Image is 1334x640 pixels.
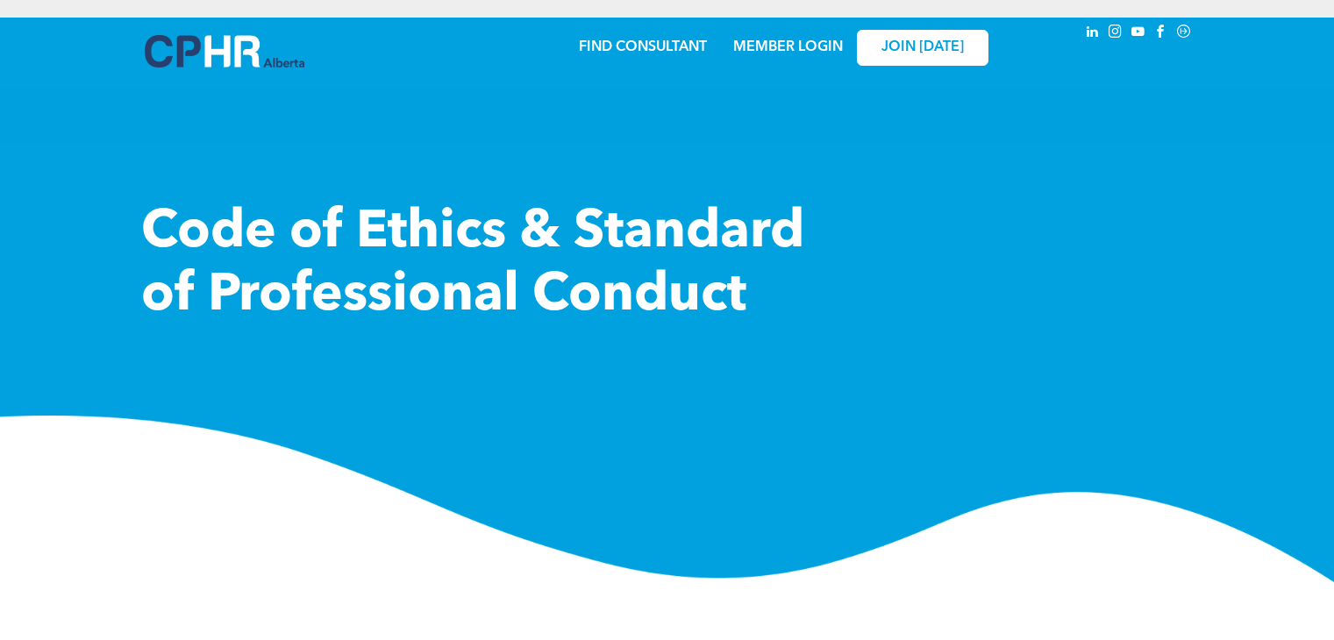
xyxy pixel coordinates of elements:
[1174,22,1194,46] a: Social network
[1152,22,1171,46] a: facebook
[1083,22,1102,46] a: linkedin
[1106,22,1125,46] a: instagram
[145,35,304,68] img: A blue and white logo for cp alberta
[857,30,988,66] a: JOIN [DATE]
[733,40,843,54] a: MEMBER LOGIN
[579,40,707,54] a: FIND CONSULTANT
[1129,22,1148,46] a: youtube
[881,39,964,56] span: JOIN [DATE]
[141,207,804,323] span: Code of Ethics & Standard of Professional Conduct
